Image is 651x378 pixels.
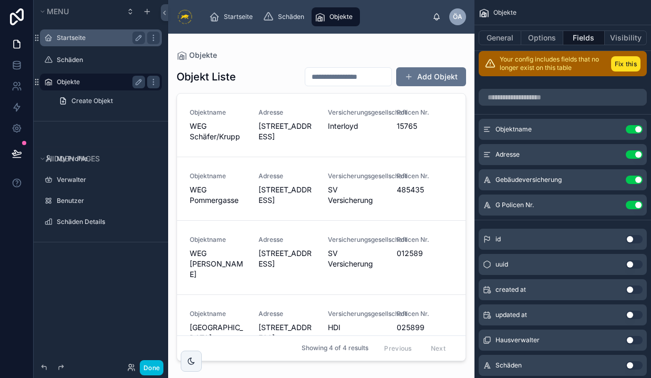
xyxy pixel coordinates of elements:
span: Adresse [259,108,315,117]
a: ObjektnameWEG PommergasseAdresse[STREET_ADDRESS]VersicherungsgesellschaftSV VersicherungPolicen N... [177,157,466,221]
span: Objektname [190,172,246,180]
button: Visibility [605,30,647,45]
label: Schäden Details [57,218,156,226]
span: Versicherungsgesellschaft [328,108,384,117]
label: Startseite [57,34,141,42]
button: Done [140,360,163,375]
span: Versicherungsgesellschaft [328,172,384,180]
span: Objektname [190,108,246,117]
span: ÖA [453,13,462,21]
span: Create Objekt [71,97,113,105]
div: scrollable content [202,5,432,28]
span: Hausverwalter [495,336,540,344]
label: Schäden [57,56,156,64]
label: Benutzer [57,197,156,205]
button: Menu [38,4,120,19]
span: Objekte [189,50,217,60]
span: HDI [328,322,384,333]
span: 012589 [397,248,453,259]
span: Adresse [259,310,315,318]
span: id [495,235,501,243]
span: [GEOGRAPHIC_DATA] [190,322,246,343]
span: Interloyd [328,121,384,131]
span: Objektname [190,310,246,318]
span: [STREET_ADDRESS] [259,248,315,269]
span: Policen Nr. [397,108,453,117]
span: Versicherungsgesellschaft [328,236,384,244]
label: Verwalter [57,176,156,184]
a: Objekte [312,7,360,26]
label: My Profile [57,155,156,163]
span: Policen Nr. [397,310,453,318]
p: Your config includes fields that no longer exist on this table [500,55,607,72]
button: Options [521,30,563,45]
span: Adresse [259,236,315,244]
button: General [479,30,521,45]
a: Objekte [177,50,217,60]
button: Fix this [611,56,640,71]
span: Objektname [190,236,246,244]
span: 485435 [397,185,453,195]
span: SV Versicherung [328,185,384,206]
span: Versicherungsgesellschaft [328,310,384,318]
span: Policen Nr. [397,172,453,180]
span: Adresse [495,150,520,159]
a: Objektname[GEOGRAPHIC_DATA]Adresse[STREET_ADDRESS]VersicherungsgesellschaftHDIPolicen Nr.025899 [177,295,466,359]
span: Objekte [329,13,353,21]
img: App logo [177,8,193,25]
a: ObjektnameWEG [PERSON_NAME]Adresse[STREET_ADDRESS]VersicherungsgesellschaftSV VersicherungPolicen... [177,221,466,295]
a: Schäden [260,7,312,26]
button: Add Objekt [396,67,466,86]
span: G Policen Nr. [495,201,534,209]
span: [STREET_ADDRESS] [259,121,315,142]
span: SV Versicherung [328,248,384,269]
span: Policen Nr. [397,236,453,244]
span: Adresse [259,172,315,180]
span: uuid [495,260,508,269]
span: [STREET_ADDRESS] [259,185,315,206]
span: [STREET_ADDRESS] [259,322,315,343]
span: Objektname [495,125,532,134]
span: Showing 4 of 4 results [302,344,368,353]
span: updated at [495,311,527,319]
a: Create Objekt [53,93,162,109]
a: ObjektnameWEG Schäfer/KruppAdresse[STREET_ADDRESS]VersicherungsgesellschaftInterloydPolicen Nr.15765 [177,94,466,157]
span: Menu [47,7,69,16]
button: Hidden pages [38,151,158,166]
span: Schäden [278,13,304,21]
span: 025899 [397,322,453,333]
span: 15765 [397,121,453,131]
label: Objekte [57,78,141,86]
span: Objekte [493,8,516,17]
span: WEG [PERSON_NAME] [190,248,246,280]
button: Fields [563,30,605,45]
h1: Objekt Liste [177,69,236,84]
span: Startseite [224,13,253,21]
a: Startseite [206,7,260,26]
span: WEG Schäfer/Krupp [190,121,246,142]
span: WEG Pommergasse [190,185,246,206]
span: created at [495,285,526,294]
span: Gebäudeversicherung [495,176,562,184]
